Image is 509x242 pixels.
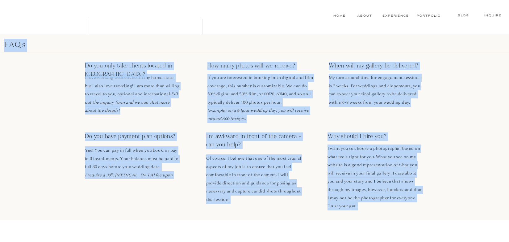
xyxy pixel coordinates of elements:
p: Of course! I believe that one of the most crucial aspects of my job is to ensure that you feel co... [206,154,302,205]
i: (example: on a 6 hour wedding day, you will receive around 600 images) [207,108,309,121]
p: I love working with clients in my home state, but I also love traveling! I am more than willing t... [85,74,181,115]
p: Yes! You can pay in full when you book, or pay in 3 installments. Your balance must be paid in fu... [85,146,181,179]
p: Do you only take clients located in [GEOGRAPHIC_DATA]? [85,62,187,71]
p: How many photos will we receive? [207,62,303,71]
a: Portfolio [417,13,440,18]
a: Inquire [482,13,504,18]
a: About [357,13,371,18]
i: I require a 30% [MEDICAL_DATA] fee upon booking. [85,172,173,186]
p: My turn around time for engagement sessions is 2 weeks. For weddings and elopements, you can expe... [329,74,424,123]
p: I want you to choose a photographer based on what feels right for you. What you see on my website... [328,145,423,214]
p: I'm awkward in front of the camera - can you help? [206,132,302,149]
p: Do you have payment plan options? [85,132,181,149]
p: If you are interested in booking both digital and film coverage, this number is customizable. We ... [207,74,315,123]
a: blog [451,13,475,18]
a: experience [382,13,409,18]
p: Why should I hire you? [328,132,423,149]
p: When will my gallery be delivered? [329,62,430,71]
a: Home [332,13,346,18]
i: Fill out the inquiry form and we can chat more about the details! [85,91,178,113]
